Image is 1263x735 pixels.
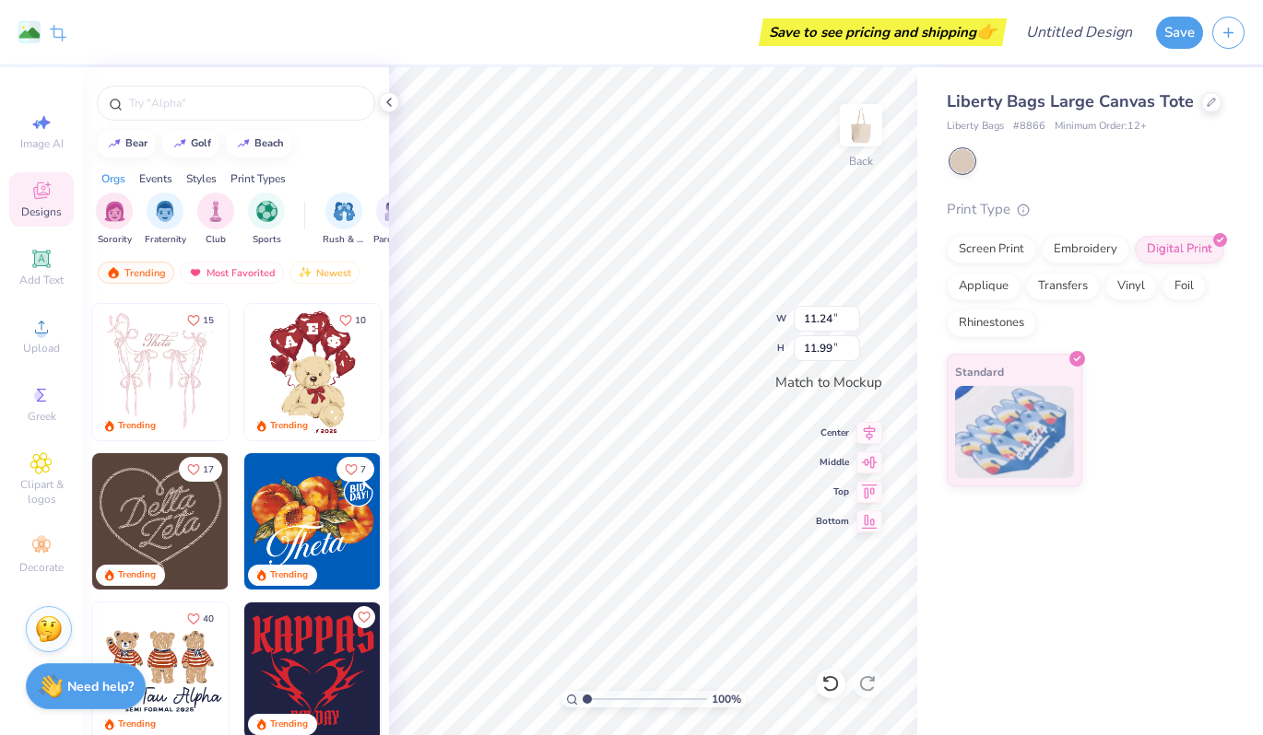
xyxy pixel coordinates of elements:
[976,20,997,42] span: 👉
[323,233,365,247] span: Rush & Bid
[270,717,308,731] div: Trending
[127,94,363,112] input: Try "Alpha"
[236,138,251,149] img: trend_line.gif
[1013,119,1045,134] span: # 8866
[254,138,284,148] div: beach
[97,130,156,157] button: bear
[1055,119,1147,134] span: Minimum Order: 12 +
[155,201,175,222] img: Fraternity Image
[125,138,148,148] div: bear
[298,266,313,279] img: Newest.gif
[67,678,134,695] strong: Need help?
[104,201,125,222] img: Sorority Image
[270,568,308,582] div: Trending
[244,304,381,440] img: 587403a7-0594-4a7f-b2bd-0ca67a3ff8dd
[1042,236,1129,263] div: Embroidery
[353,606,375,628] button: Like
[1163,273,1206,300] div: Foil
[92,304,229,440] img: 83dda5b0-2158-48ca-832c-f6b4ef4c4536
[1135,236,1224,263] div: Digital Print
[1156,17,1203,49] button: Save
[188,266,203,279] img: most_fav.gif
[955,386,1074,478] img: Standard
[28,409,56,424] span: Greek
[380,453,516,589] img: f22b6edb-555b-47a9-89ed-0dd391bfae4f
[21,204,62,219] span: Designs
[270,419,308,433] div: Trending
[145,233,186,247] span: Fraternity
[1026,273,1100,300] div: Transfers
[203,614,214,624] span: 40
[179,606,222,631] button: Like
[180,262,284,284] div: Most Favorited
[1105,273,1157,300] div: Vinyl
[763,18,1002,46] div: Save to see pricing and shipping
[118,419,156,433] div: Trending
[19,273,64,287] span: Add Text
[206,201,226,222] img: Club Image
[331,308,374,332] button: Like
[228,453,364,589] img: ead2b24a-117b-4488-9b34-c08fd5176a7b
[947,199,1226,220] div: Print Type
[373,233,416,247] span: Parent's Weekend
[98,262,174,284] div: Trending
[179,308,222,332] button: Like
[118,717,156,731] div: Trending
[230,170,286,187] div: Print Types
[197,192,234,247] div: filter for Club
[101,170,125,187] div: Orgs
[191,138,211,148] div: golf
[373,192,416,247] div: filter for Parent's Weekend
[289,262,360,284] div: Newest
[816,426,849,439] span: Center
[206,233,226,247] span: Club
[118,568,156,582] div: Trending
[947,236,1036,263] div: Screen Print
[228,304,364,440] img: d12a98c7-f0f7-4345-bf3a-b9f1b718b86e
[1011,14,1147,51] input: Untitled Design
[20,136,64,151] span: Image AI
[145,192,186,247] div: filter for Fraternity
[334,201,355,222] img: Rush & Bid Image
[162,130,219,157] button: golf
[955,362,1004,381] span: Standard
[712,691,741,707] span: 100 %
[226,130,292,157] button: beach
[145,192,186,247] button: filter button
[384,201,406,222] img: Parent's Weekend Image
[336,457,374,482] button: Like
[92,453,229,589] img: 12710c6a-dcc0-49ce-8688-7fe8d5f96fe2
[197,192,234,247] button: filter button
[947,90,1194,112] span: Liberty Bags Large Canvas Tote
[203,316,214,325] span: 15
[19,560,64,575] span: Decorate
[843,107,879,144] img: Back
[323,192,365,247] button: filter button
[139,170,172,187] div: Events
[323,192,365,247] div: filter for Rush & Bid
[355,316,366,325] span: 10
[816,515,849,528] span: Bottom
[98,233,132,247] span: Sorority
[248,192,285,247] div: filter for Sports
[849,153,873,169] div: Back
[107,138,122,149] img: trend_line.gif
[23,341,60,356] span: Upload
[203,465,214,474] span: 17
[172,138,187,149] img: trend_line.gif
[256,201,277,222] img: Sports Image
[816,456,849,469] span: Middle
[816,485,849,498] span: Top
[947,309,1036,337] div: Rhinestones
[179,457,222,482] button: Like
[106,266,121,279] img: trending.gif
[947,273,1021,300] div: Applique
[186,170,217,187] div: Styles
[96,192,133,247] div: filter for Sorority
[373,192,416,247] button: filter button
[360,465,366,474] span: 7
[244,453,381,589] img: 8659caeb-cee5-4a4c-bd29-52ea2f761d42
[248,192,285,247] button: filter button
[380,304,516,440] img: e74243e0-e378-47aa-a400-bc6bcb25063a
[253,233,281,247] span: Sports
